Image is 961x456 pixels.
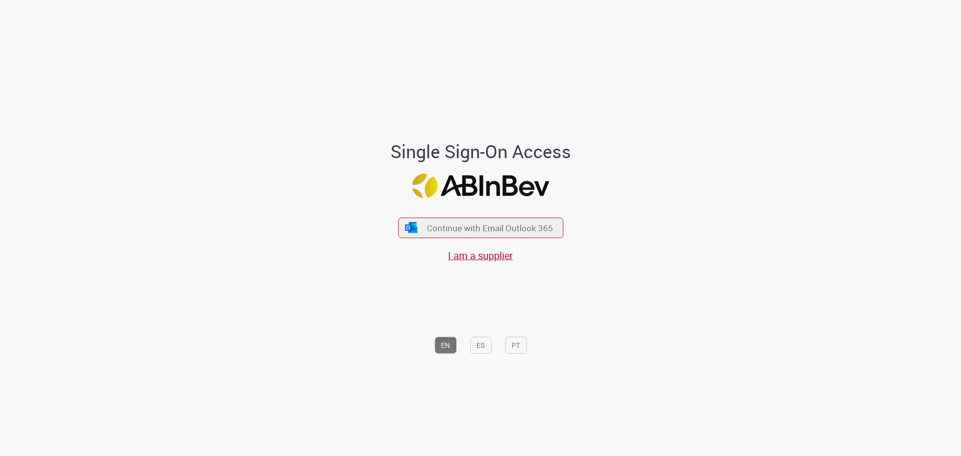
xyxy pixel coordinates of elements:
span: Continue with Email Outlook 365 [427,222,553,234]
h1: Single Sign-On Access [342,142,620,162]
button: ES [470,336,492,353]
img: Logo ABInBev [412,173,549,198]
button: ícone Azure/Microsoft 360 Continue with Email Outlook 365 [398,217,563,238]
img: ícone Azure/Microsoft 360 [404,222,418,233]
button: PT [505,336,527,353]
button: EN [434,336,456,353]
a: I am a supplier [448,249,513,262]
